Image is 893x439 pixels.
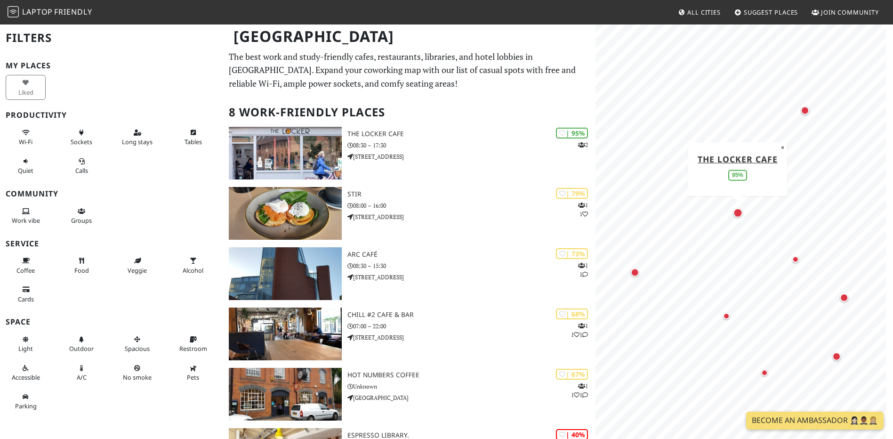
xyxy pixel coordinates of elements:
button: Parking [6,389,46,414]
div: Map marker [759,367,770,378]
div: Map marker [830,350,843,362]
img: The Locker Cafe [229,127,341,179]
span: Join Community [821,8,879,16]
h3: The Locker Cafe [347,130,595,138]
h3: Chill #2 Cafe & Bar [347,311,595,319]
div: Map marker [731,206,744,219]
span: Video/audio calls [75,166,88,175]
p: [STREET_ADDRESS] [347,152,595,161]
p: [GEOGRAPHIC_DATA] [347,393,595,402]
button: Wi-Fi [6,125,46,150]
h2: Filters [6,24,217,52]
h1: [GEOGRAPHIC_DATA] [226,24,593,49]
p: [STREET_ADDRESS] [347,212,595,221]
p: 2 [578,140,588,149]
img: ARC Café [229,247,341,300]
button: Outdoor [62,332,102,357]
button: Close popup [778,142,787,153]
a: Chill #2 Cafe & Bar | 68% 111 Chill #2 Cafe & Bar 07:00 – 22:00 [STREET_ADDRESS] [223,308,595,360]
h3: ARC Café [347,251,595,259]
div: Map marker [838,292,850,304]
span: Credit cards [18,295,34,303]
span: Quiet [18,166,33,175]
span: Stable Wi-Fi [19,138,32,146]
span: Long stays [122,138,153,146]
h2: 8 Work-Friendly Places [229,98,589,127]
span: Group tables [71,216,92,225]
button: Cards [6,282,46,307]
span: Food [74,266,89,275]
img: LaptopFriendly [8,6,19,17]
div: | 73% [556,248,588,259]
span: Work-friendly tables [185,138,202,146]
img: Stir [229,187,341,240]
img: Hot Numbers Coffee [229,368,341,421]
button: Calls [62,154,102,179]
button: Long stays [117,125,157,150]
button: Pets [173,360,213,385]
a: Stir | 79% 11 Stir 08:00 – 16:00 [STREET_ADDRESS] [223,187,595,240]
p: 1 1 1 [571,382,588,399]
button: Spacious [117,332,157,357]
h3: Hot Numbers Coffee [347,371,595,379]
div: | 67% [556,369,588,380]
span: Pet friendly [187,373,199,382]
span: Veggie [128,266,147,275]
button: Groups [62,203,102,228]
button: Accessible [6,360,46,385]
span: All Cities [687,8,721,16]
button: No smoke [117,360,157,385]
a: LaptopFriendly LaptopFriendly [8,4,92,21]
h3: Stir [347,190,595,198]
button: Quiet [6,154,46,179]
a: ARC Café | 73% 11 ARC Café 08:30 – 15:30 [STREET_ADDRESS] [223,247,595,300]
span: Accessible [12,373,40,382]
span: Friendly [54,7,92,17]
div: Map marker [789,253,801,265]
h3: Community [6,189,217,198]
button: Food [62,253,102,278]
span: People working [12,216,40,225]
img: Chill #2 Cafe & Bar [229,308,341,360]
span: Spacious [125,344,150,353]
button: A/C [62,360,102,385]
button: Restroom [173,332,213,357]
a: The Locker Cafe [698,153,778,164]
span: Outdoor area [69,344,94,353]
span: Suggest Places [744,8,798,16]
button: Tables [173,125,213,150]
a: The Locker Cafe | 95% 2 The Locker Cafe 08:30 – 17:30 [STREET_ADDRESS] [223,127,595,179]
button: Work vibe [6,203,46,228]
div: Map marker [721,310,732,322]
p: 07:00 – 22:00 [347,322,595,331]
a: Join Community [808,4,883,21]
p: 08:00 – 16:00 [347,201,595,210]
a: Suggest Places [731,4,802,21]
span: Smoke free [123,373,152,382]
h3: Productivity [6,111,217,120]
p: [STREET_ADDRESS] [347,273,595,282]
span: Restroom [179,344,207,353]
button: Sockets [62,125,102,150]
a: Become an Ambassador 🤵🏻‍♀️🤵🏾‍♂️🤵🏼‍♀️ [746,412,884,430]
p: The best work and study-friendly cafes, restaurants, libraries, and hotel lobbies in [GEOGRAPHIC_... [229,50,589,90]
p: 08:30 – 17:30 [347,141,595,150]
p: [STREET_ADDRESS] [347,333,595,342]
span: Natural light [18,344,33,353]
div: | 68% [556,309,588,319]
h3: My Places [6,61,217,70]
h3: Space [6,317,217,326]
a: Hot Numbers Coffee | 67% 111 Hot Numbers Coffee Unknown [GEOGRAPHIC_DATA] [223,368,595,421]
p: 08:30 – 15:30 [347,261,595,270]
p: 1 1 [578,201,588,219]
span: Air conditioned [77,373,87,382]
span: Coffee [16,266,35,275]
div: | 79% [556,188,588,199]
button: Light [6,332,46,357]
span: Laptop [22,7,53,17]
h3: Service [6,239,217,248]
div: Map marker [628,266,641,278]
button: Coffee [6,253,46,278]
button: Veggie [117,253,157,278]
button: Alcohol [173,253,213,278]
